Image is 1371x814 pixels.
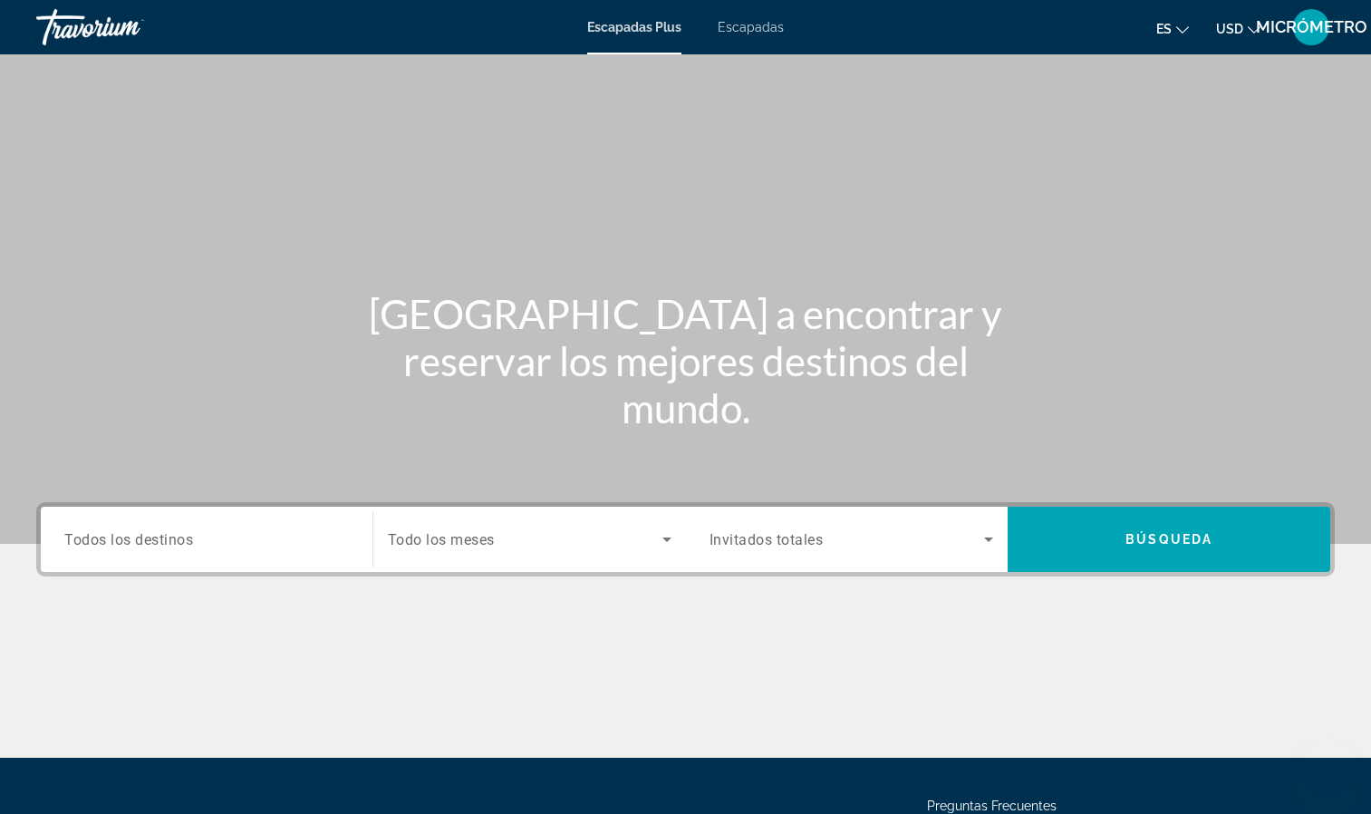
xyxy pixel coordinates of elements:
a: Escapadas Plus [587,20,681,34]
h1: [GEOGRAPHIC_DATA] a encontrar y reservar los mejores destinos del mundo. [346,290,1026,431]
button: Cambiar idioma [1156,15,1189,42]
button: Menú de usuario [1288,8,1335,46]
span: Todo los meses [388,531,495,548]
iframe: Botón para iniciar la ventana de mensajería [1299,741,1357,799]
span: es [1156,22,1172,36]
button: Cambiar moneda [1216,15,1260,42]
a: Travorium [36,4,217,51]
span: Invitados totales [710,531,824,548]
a: Escapadas [718,20,784,34]
button: Búsqueda [1008,507,1330,572]
span: USD [1216,22,1243,36]
span: Todos los destinos [64,530,193,548]
span: Búsqueda [1125,532,1212,547]
a: Preguntas Frecuentes [927,799,1057,813]
span: MICRÓMETRO [1256,18,1367,36]
div: Widget de búsqueda [41,507,1330,572]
